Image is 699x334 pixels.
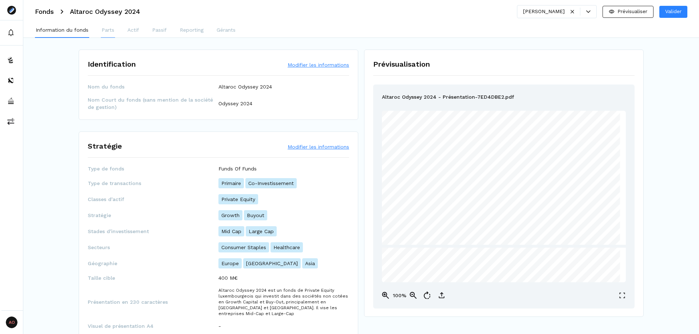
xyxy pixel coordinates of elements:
[1,113,21,130] a: commissions
[288,61,349,68] button: Modifier les informations
[453,239,459,241] span: DANS
[659,6,687,18] button: Valider
[7,56,15,64] img: funds
[127,26,139,34] p: Actif
[395,239,396,241] span: -
[502,239,512,241] span: RISQUES
[218,258,242,268] p: Europe
[523,8,565,15] div: [PERSON_NAME]
[7,118,15,125] img: commissions
[218,165,257,172] p: Funds Of Funds
[479,200,505,206] span: Odyssey
[665,8,682,15] p: Valider
[391,242,394,244] span: DE
[513,239,515,241] span: -
[88,59,136,70] h1: Identification
[469,185,487,190] span: pour les
[393,276,405,279] span: Altaroc
[218,242,269,252] p: Consumer Staples
[218,287,349,317] p: Altaroc Odyssey 2024 est un fonds de Private Equity luxembourgeois qui investit dans des sociétés...
[1,92,21,110] button: asset-managers
[507,200,523,206] span: 2024
[218,83,272,90] p: Altaroc Odyssey 2024
[302,258,318,268] p: Asia
[36,26,88,34] p: Information du fonds
[442,180,451,184] span: Une
[35,23,89,38] button: Information du fonds
[564,239,572,241] span: ANNEXE
[217,26,236,34] p: Gérants
[509,180,525,184] span: qualité
[393,280,429,283] span: professionnelle et non
[180,26,204,34] p: Reporting
[603,6,653,18] button: Prévisualiser
[88,260,218,267] span: Géographie
[439,265,456,270] span: Private
[88,196,218,203] span: Classes d'actif
[519,185,533,190] span: privés
[485,239,495,241] span: COMPORTE
[441,239,452,241] span: INVESTIR
[420,276,506,279] span: est une société de gestion, agréée par l’AMF sous le N
[88,298,218,306] span: Présentation en 230 caractères
[617,8,647,15] p: Prévisualiser
[535,239,538,241] span: LA
[218,226,244,236] p: Mid Cap
[401,242,419,244] span: À JOUR : [DATE]
[387,276,391,279] span: →
[7,97,15,105] img: asset-managers
[35,8,54,15] h3: Fonds
[388,256,437,263] span: Informations
[88,228,218,235] span: Stades d'investissement
[101,23,115,38] button: Parts
[70,8,140,15] h3: Altaroc Odyssey 2024
[429,280,430,283] span: -
[520,239,531,241] span: REPORTER
[243,258,301,268] p: [GEOGRAPHIC_DATA]
[475,239,483,241] span: EQUITY
[1,51,21,69] button: funds
[406,276,419,279] span: Partners
[506,276,508,279] span: °
[127,23,140,38] button: Actif
[88,180,218,187] span: Type de transactions
[560,239,562,241] span: EN
[526,180,561,184] span: institutionnelle
[397,239,400,241] span: #1
[88,165,218,172] span: Type de fonds
[1,72,21,89] button: distributors
[179,23,204,38] button: Reporting
[102,26,114,34] p: Parts
[460,239,463,241] span: LE
[218,194,258,204] p: Private Equity
[391,239,394,241] span: CI
[152,26,167,34] p: Passif
[539,239,549,241] span: SECTION
[6,317,17,328] span: AO
[88,244,218,251] span: Secteurs
[392,292,407,299] p: 100%
[151,23,167,38] button: Passif
[385,242,390,244] span: DATE
[88,141,122,152] h1: Stratégie
[385,239,387,241] span: AO
[439,256,486,263] span: importantes
[88,274,218,282] span: Taille cible
[245,178,297,188] p: Co-Investissement
[550,239,558,241] span: DÉDIÉE
[388,265,438,270] span: L’investissement en
[532,239,534,241] span: À
[88,322,218,330] span: Visuel de présentation A4
[508,276,597,279] span: GP97022 pour la gestion de FIA destinés à une clientèle
[457,265,473,270] span: Equity
[218,274,238,282] p: 400 M€
[218,100,252,107] p: Odyssey 2024
[7,77,15,84] img: distributors
[88,83,218,90] span: Nom du fonds
[463,180,508,184] span: de Private Equity de
[451,180,462,184] span: offre
[88,96,218,111] span: Nom Court du fonds (sans mention de la société de gestion)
